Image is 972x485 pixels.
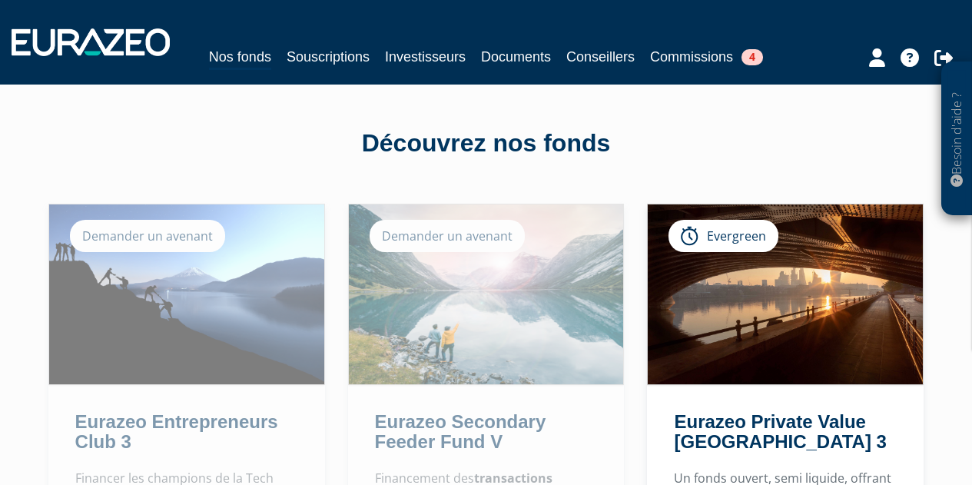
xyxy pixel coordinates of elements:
[370,220,525,252] div: Demander un avenant
[349,204,624,384] img: Eurazeo Secondary Feeder Fund V
[49,204,324,384] img: Eurazeo Entrepreneurs Club 3
[209,46,271,70] a: Nos fonds
[674,411,886,452] a: Eurazeo Private Value [GEOGRAPHIC_DATA] 3
[648,204,923,384] img: Eurazeo Private Value Europe 3
[948,70,966,208] p: Besoin d'aide ?
[375,411,546,452] a: Eurazeo Secondary Feeder Fund V
[385,46,466,68] a: Investisseurs
[650,46,763,68] a: Commissions4
[75,411,278,452] a: Eurazeo Entrepreneurs Club 3
[668,220,778,252] div: Evergreen
[481,46,551,68] a: Documents
[741,49,763,65] span: 4
[566,46,635,68] a: Conseillers
[48,126,924,161] div: Découvrez nos fonds
[70,220,225,252] div: Demander un avenant
[12,28,170,56] img: 1732889491-logotype_eurazeo_blanc_rvb.png
[287,46,370,68] a: Souscriptions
